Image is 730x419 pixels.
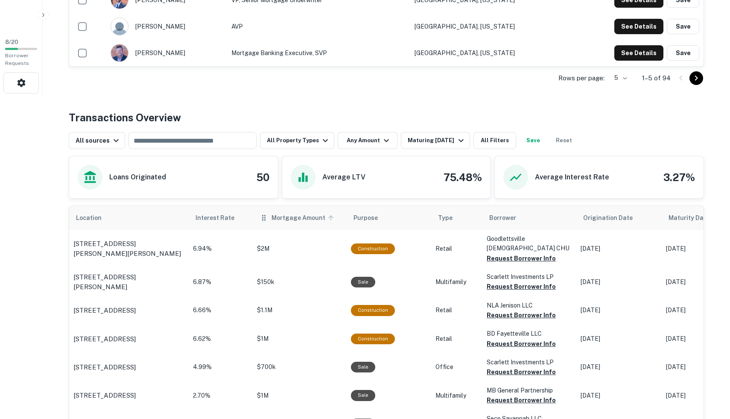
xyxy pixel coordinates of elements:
[73,390,184,401] a: [STREET_ADDRESS]
[111,44,128,62] img: 1522866409106
[111,18,223,35] div: [PERSON_NAME]
[351,305,395,316] div: This loan purpose was for construction
[73,239,184,259] a: [STREET_ADDRESS][PERSON_NAME][PERSON_NAME]
[257,170,269,185] h4: 50
[73,334,184,344] a: [STREET_ADDRESS]
[253,206,347,230] th: Mortgage Amount
[257,244,342,253] p: $2M
[73,305,184,316] a: [STREET_ADDRESS]
[227,40,410,66] td: Mortgage Banking Executive, SVP
[581,391,657,400] p: [DATE]
[351,243,395,254] div: This loan purpose was for construction
[576,206,662,230] th: Origination Date
[581,278,657,287] p: [DATE]
[338,132,397,149] button: Any Amount
[473,132,516,149] button: All Filters
[583,213,644,223] span: Origination Date
[435,306,478,315] p: Retail
[687,351,730,392] iframe: Chat Widget
[608,72,628,84] div: 5
[667,19,699,34] button: Save
[435,363,478,372] p: Office
[535,172,609,182] h6: Average Interest Rate
[193,306,248,315] p: 6.66%
[351,362,375,372] div: Sale
[73,362,184,372] a: [STREET_ADDRESS]
[322,172,365,182] h6: Average LTV
[669,213,710,223] h6: Maturity Date
[227,13,410,40] td: AVP
[347,206,431,230] th: Purpose
[189,206,253,230] th: Interest Rate
[487,301,572,310] p: NLA Jenison LLC
[435,278,478,287] p: Multifamily
[109,172,166,182] h6: Loans Originated
[550,132,578,149] button: Reset
[581,244,657,253] p: [DATE]
[257,363,342,372] p: $700k
[487,253,556,264] button: Request Borrower Info
[487,339,556,349] button: Request Borrower Info
[558,73,604,83] p: Rows per page:
[76,135,121,146] div: All sources
[196,213,245,223] span: Interest Rate
[438,213,453,223] span: Type
[581,363,657,372] p: [DATE]
[69,110,181,125] h4: Transactions Overview
[257,306,342,315] p: $1.1M
[5,53,29,66] span: Borrower Requests
[487,395,556,405] button: Request Borrower Info
[435,391,478,400] p: Multifamily
[69,132,125,149] button: All sources
[410,40,568,66] td: [GEOGRAPHIC_DATA], [US_STATE]
[73,305,136,316] p: [STREET_ADDRESS]
[642,73,671,83] p: 1–5 of 94
[614,19,663,34] button: See Details
[272,213,336,223] span: Mortgage Amount
[487,310,556,320] button: Request Borrower Info
[667,45,699,61] button: Save
[73,390,136,401] p: [STREET_ADDRESS]
[482,206,576,230] th: Borrower
[193,363,248,372] p: 4.99%
[76,213,113,223] span: Location
[257,278,342,287] p: $150k
[401,132,470,149] button: Maturing [DATE]
[431,206,482,230] th: Type
[193,391,248,400] p: 2.70%
[520,132,547,149] button: Save your search to get updates of matches that match your search criteria.
[489,213,516,223] span: Borrower
[193,244,248,253] p: 6.94%
[193,278,248,287] p: 6.87%
[487,272,572,281] p: Scarlett Investments LP
[435,334,478,343] p: Retail
[663,170,695,185] h4: 3.27%
[444,170,482,185] h4: 75.48%
[260,132,334,149] button: All Property Types
[351,334,395,344] div: This loan purpose was for construction
[487,367,556,377] button: Request Borrower Info
[487,329,572,338] p: BD Fayetteville LLC
[689,71,703,85] button: Go to next page
[353,213,389,223] span: Purpose
[669,213,729,223] span: Maturity dates displayed may be estimated. Please contact the lender for the most accurate maturi...
[408,135,466,146] div: Maturing [DATE]
[111,18,128,35] img: 9c8pery4andzj6ohjkjp54ma2
[435,244,478,253] p: Retail
[581,334,657,343] p: [DATE]
[73,362,136,372] p: [STREET_ADDRESS]
[257,334,342,343] p: $1M
[111,44,223,62] div: [PERSON_NAME]
[614,45,663,61] button: See Details
[73,272,184,292] a: [STREET_ADDRESS][PERSON_NAME]
[581,306,657,315] p: [DATE]
[669,213,718,223] div: Maturity dates displayed may be estimated. Please contact the lender for the most accurate maturi...
[487,281,556,292] button: Request Borrower Info
[351,390,375,401] div: Sale
[5,39,18,45] span: 8 / 20
[69,206,189,230] th: Location
[193,334,248,343] p: 6.62%
[487,234,572,253] p: Goodlettsville [DEMOGRAPHIC_DATA] CHU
